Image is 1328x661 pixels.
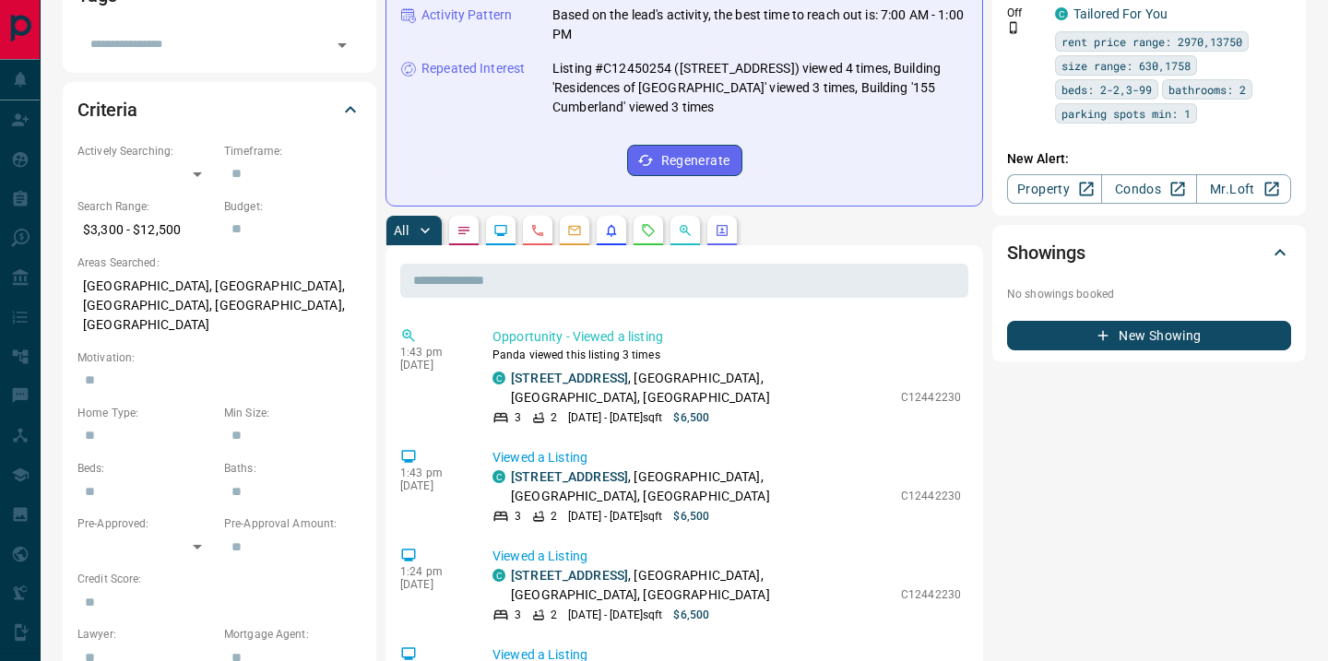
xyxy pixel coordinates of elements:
h2: Showings [1007,238,1085,267]
svg: Lead Browsing Activity [493,223,508,238]
a: Condos [1101,174,1196,204]
p: 2 [551,607,557,623]
p: C12442230 [901,389,961,406]
div: Criteria [77,88,362,132]
p: [DATE] [400,359,465,372]
p: Motivation: [77,349,362,366]
p: Min Size: [224,405,362,421]
span: parking spots min: 1 [1061,104,1191,123]
p: Pre-Approved: [77,515,215,532]
p: , [GEOGRAPHIC_DATA], [GEOGRAPHIC_DATA], [GEOGRAPHIC_DATA] [511,566,892,605]
p: 2 [551,508,557,525]
a: Property [1007,174,1102,204]
p: All [394,224,409,237]
button: Regenerate [627,145,742,176]
p: [DATE] - [DATE] sqft [568,607,662,623]
p: 1:24 pm [400,565,465,578]
p: [DATE] [400,479,465,492]
svg: Calls [530,223,545,238]
p: [DATE] [400,578,465,591]
div: condos.ca [1055,7,1068,20]
p: Beds: [77,460,215,477]
svg: Opportunities [678,223,693,238]
p: , [GEOGRAPHIC_DATA], [GEOGRAPHIC_DATA], [GEOGRAPHIC_DATA] [511,467,892,506]
p: C12442230 [901,586,961,603]
button: New Showing [1007,321,1291,350]
p: 1:43 pm [400,346,465,359]
p: Home Type: [77,405,215,421]
p: Credit Score: [77,571,362,587]
p: Timeframe: [224,143,362,159]
div: Showings [1007,230,1291,275]
p: Actively Searching: [77,143,215,159]
a: Mr.Loft [1196,174,1291,204]
span: beds: 2-2,3-99 [1061,80,1152,99]
p: 3 [515,607,521,623]
svg: Notes [456,223,471,238]
p: Budget: [224,198,362,215]
a: Tailored For You [1073,6,1168,21]
p: Listing #C12450254 ([STREET_ADDRESS]) viewed 4 times, Building 'Residences of [GEOGRAPHIC_DATA]' ... [552,59,967,117]
p: C12442230 [901,488,961,504]
p: Panda viewed this listing 3 times [492,347,961,363]
p: Opportunity - Viewed a listing [492,327,961,347]
p: Based on the lead's activity, the best time to reach out is: 7:00 AM - 1:00 PM [552,6,967,44]
p: $3,300 - $12,500 [77,215,215,245]
button: Open [329,32,355,58]
p: [GEOGRAPHIC_DATA], [GEOGRAPHIC_DATA], [GEOGRAPHIC_DATA], [GEOGRAPHIC_DATA], [GEOGRAPHIC_DATA] [77,271,362,340]
p: $6,500 [673,508,709,525]
p: Viewed a Listing [492,448,961,467]
p: Pre-Approval Amount: [224,515,362,532]
p: No showings booked [1007,286,1291,302]
p: Activity Pattern [421,6,512,25]
p: Repeated Interest [421,59,525,78]
a: [STREET_ADDRESS] [511,469,628,484]
p: Search Range: [77,198,215,215]
p: Areas Searched: [77,254,362,271]
p: $6,500 [673,607,709,623]
p: $6,500 [673,409,709,426]
p: Viewed a Listing [492,547,961,566]
p: Mortgage Agent: [224,626,362,643]
a: [STREET_ADDRESS] [511,568,628,583]
svg: Listing Alerts [604,223,619,238]
p: Baths: [224,460,362,477]
svg: Push Notification Only [1007,21,1020,34]
svg: Emails [567,223,582,238]
div: condos.ca [492,569,505,582]
svg: Requests [641,223,656,238]
p: [DATE] - [DATE] sqft [568,508,662,525]
p: 3 [515,508,521,525]
span: size range: 630,1758 [1061,56,1191,75]
span: rent price range: 2970,13750 [1061,32,1242,51]
p: , [GEOGRAPHIC_DATA], [GEOGRAPHIC_DATA], [GEOGRAPHIC_DATA] [511,369,892,407]
p: 1:43 pm [400,466,465,479]
a: [STREET_ADDRESS] [511,371,628,385]
div: condos.ca [492,470,505,483]
span: bathrooms: 2 [1168,80,1246,99]
p: 2 [551,409,557,426]
p: Lawyer: [77,626,215,643]
h2: Criteria [77,95,137,124]
div: condos.ca [492,372,505,384]
p: 3 [515,409,521,426]
p: Off [1007,5,1044,21]
svg: Agent Actions [715,223,729,238]
p: New Alert: [1007,149,1291,169]
p: [DATE] - [DATE] sqft [568,409,662,426]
